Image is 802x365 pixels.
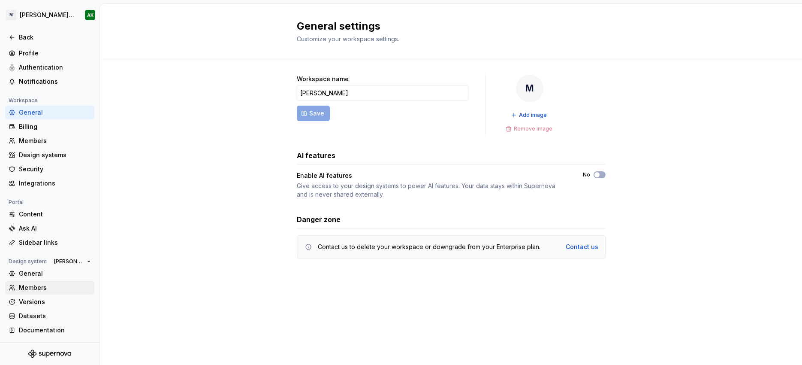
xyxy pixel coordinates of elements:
h3: Danger zone [297,214,341,225]
svg: Supernova Logo [28,350,71,358]
div: Billing [19,122,91,131]
div: General [19,108,91,117]
div: Give access to your design systems to power AI features. Your data stays within Supernova and is ... [297,182,567,199]
span: Customize your workspace settings. [297,35,399,43]
div: Profile [19,49,91,58]
h3: AI features [297,150,335,161]
div: Members [19,283,91,292]
a: Members [5,281,94,295]
div: Authentication [19,63,91,72]
a: Integrations [5,176,94,190]
div: Versions [19,298,91,306]
a: Notifications [5,75,94,88]
div: Back [19,33,91,42]
h2: General settings [297,19,595,33]
div: General [19,269,91,278]
a: Authentication [5,61,94,74]
a: Profile [5,46,94,60]
div: Integrations [19,179,91,188]
div: Content [19,210,91,219]
div: [PERSON_NAME] Design System [20,11,75,19]
div: Security [19,165,91,173]
div: Design system [5,256,50,267]
span: Add image [519,112,547,119]
div: M [516,75,543,102]
a: Datasets [5,309,94,323]
div: Contact us to delete your workspace or downgrade from your Enterprise plan. [318,243,540,251]
span: [PERSON_NAME] Design System [54,258,84,265]
a: Content [5,207,94,221]
label: No [583,171,590,178]
button: M[PERSON_NAME] Design SystemAK [2,6,98,24]
a: Back [5,30,94,44]
button: Add image [508,109,551,121]
a: Security [5,162,94,176]
div: AK [87,12,93,18]
div: M [6,10,16,20]
div: Portal [5,197,27,207]
a: Design systems [5,148,94,162]
label: Workspace name [297,75,349,83]
div: Design systems [19,151,91,159]
a: Billing [5,120,94,134]
div: Ask AI [19,224,91,233]
div: Enable AI features [297,171,567,180]
div: Members [19,137,91,145]
a: Documentation [5,323,94,337]
a: General [5,267,94,280]
div: Workspace [5,95,41,106]
a: Ask AI [5,222,94,235]
div: Notifications [19,77,91,86]
div: Datasets [19,312,91,320]
a: General [5,106,94,119]
div: Documentation [19,326,91,335]
a: Contact us [566,243,598,251]
a: Sidebar links [5,236,94,249]
div: Sidebar links [19,238,91,247]
a: Versions [5,295,94,309]
a: Members [5,134,94,148]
